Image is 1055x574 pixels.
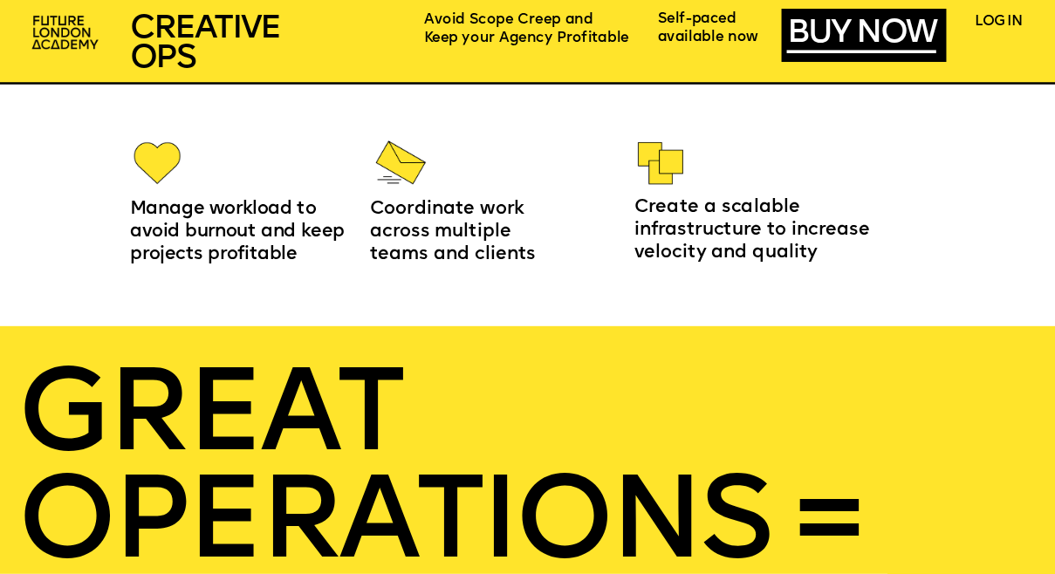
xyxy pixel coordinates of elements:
span: Self-paced [658,12,736,25]
span: available now [658,31,759,44]
img: upload-2f72e7a8-3806-41e8-b55b-d754ac055a4a.png [26,10,107,58]
a: BUY NOW [787,17,936,53]
img: upload-2d33fb6c-3e05-4dc8-8992-d30ab5cf25f0.png [370,132,432,194]
img: upload-2ded02e7-bd03-40b6-b94e-1577b2f29762.png [630,132,692,194]
span: Create a scalable infrastructure to increase velocity and quality [634,198,876,261]
span: Manage workload to avoid burnout and keep projects profitable [130,200,350,263]
span: CREATIVE OPS [130,12,280,75]
img: upload-7eaaf38f-f644-435d-890d-b3fa795f6908.png [127,131,188,193]
span: Keep your Agency Profitable [424,32,629,45]
a: LOG IN [976,16,1022,29]
span: Coordinate work across multiple teams and clients [370,200,536,263]
span: Avoid Scope Creep and [424,13,593,26]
